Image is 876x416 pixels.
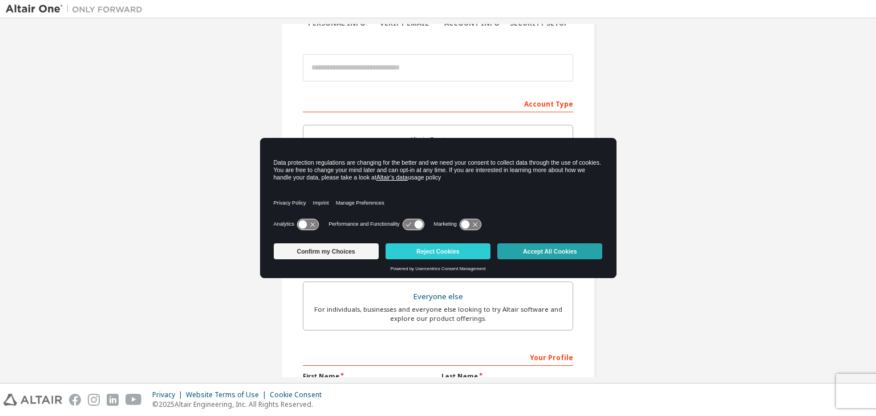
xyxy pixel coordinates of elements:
[3,394,62,406] img: altair_logo.svg
[303,348,573,366] div: Your Profile
[152,390,186,399] div: Privacy
[6,3,148,15] img: Altair One
[310,132,566,148] div: Altair Customers
[88,394,100,406] img: instagram.svg
[310,305,566,323] div: For individuals, businesses and everyone else looking to try Altair software and explore our prod...
[107,394,119,406] img: linkedin.svg
[270,390,328,399] div: Cookie Consent
[186,390,270,399] div: Website Terms of Use
[441,372,573,381] label: Last Name
[152,399,328,409] p: © 2025 Altair Engineering, Inc. All Rights Reserved.
[125,394,142,406] img: youtube.svg
[303,94,573,112] div: Account Type
[310,289,566,305] div: Everyone else
[303,372,435,381] label: First Name
[69,394,81,406] img: facebook.svg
